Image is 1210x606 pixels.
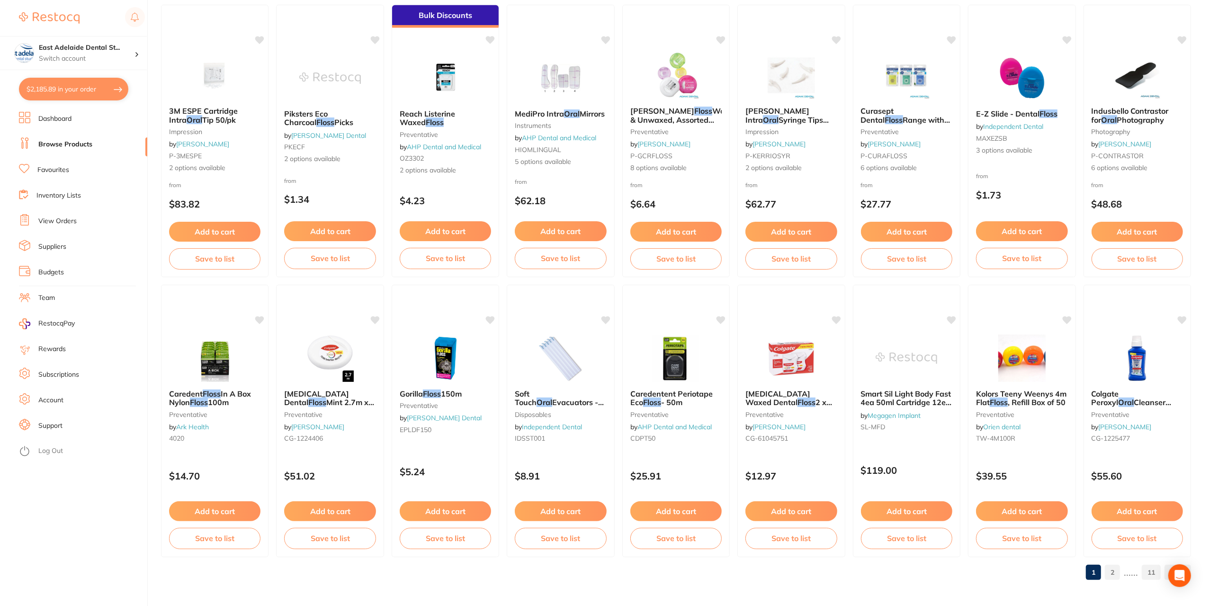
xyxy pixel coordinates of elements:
span: CG-1225477 [1092,434,1130,443]
span: by [169,140,229,148]
small: preventative [745,411,837,418]
b: GC Ruscello Floss Waxed & Unwaxed, Assorted Colours [630,107,722,124]
span: 3 options available [976,146,1067,155]
span: [PERSON_NAME] [630,106,694,116]
span: from [630,181,643,189]
em: Floss [798,398,816,407]
b: Reach Listerine Waxed Floss [400,109,491,127]
a: [PERSON_NAME] [176,140,229,148]
button: Add to cart [284,501,376,521]
button: Save to list [169,248,260,269]
small: preventative [1092,411,1183,418]
b: Indusbello Contrastor for Oral Photography [1092,107,1183,124]
img: East Adelaide Dental Studio [15,44,34,63]
span: from [861,181,873,189]
button: Add to cart [400,501,491,521]
span: 6 options available [1092,163,1183,173]
span: by [745,140,806,148]
a: AHP Dental and Medical [637,423,712,431]
span: HIOMLINGUAL [515,145,561,154]
a: Suppliers [38,242,66,252]
span: IDSST001 [515,434,545,443]
span: by [976,122,1043,131]
span: Mirrors [580,109,605,118]
p: $4.23 [400,195,491,206]
span: PKECF [284,143,305,151]
div: Open Intercom Messenger [1168,564,1191,587]
button: Save to list [745,528,837,549]
img: Soft Touch Oral Evacuators - Vented - Latex Free [530,335,592,382]
button: Save to list [1092,528,1183,549]
span: by [515,423,582,431]
span: 2 options available [284,154,376,164]
span: by [1092,140,1152,148]
button: Save to list [284,528,376,549]
span: - 50m [661,398,682,407]
small: impression [745,128,837,136]
span: 5 options available [515,157,606,167]
img: Colgate Total Dental Floss Mint 2.7m x 72 [299,335,361,382]
p: $8.91 [515,470,606,481]
small: preventative [400,402,491,409]
span: 4020 [169,434,184,443]
span: [MEDICAL_DATA] Waxed Dental [745,389,810,407]
a: Independent Dental [983,122,1043,131]
button: Add to cart [745,501,837,521]
a: Rewards [38,344,66,354]
em: Floss [990,398,1008,407]
img: Curasept Dental Floss Range with Chlorhexidine 6/pk [876,52,937,99]
span: P-CONTRASTOR [1092,152,1144,160]
b: Gorilla Floss 150m [400,389,491,398]
span: by [745,423,806,431]
img: Piksters Eco Charcoal Floss Picks [299,54,361,102]
img: Caredent Floss In A Box Nylon Floss 100m [184,335,246,382]
img: Kerr Intra Oral Syringe Tips 100/pk [761,52,822,99]
button: Save to list [630,528,722,549]
small: preventative [976,411,1067,418]
b: Colgate Peroxyl Oral Cleanser Alcohol Free Mint 236ml x 6 [1092,389,1183,407]
img: Restocq Logo [19,12,80,24]
span: P-3MESPE [169,152,202,160]
span: Curasept Dental [861,106,894,124]
a: [PERSON_NAME] [291,423,344,431]
button: Save to list [861,248,952,269]
span: P-KERRIOSYR [745,152,790,160]
span: Mint 2.7m x 72 [284,398,374,416]
p: $27.77 [861,199,952,209]
p: $51.02 [284,470,376,481]
small: preventative [400,131,491,138]
span: 2 x 100m [745,398,832,416]
span: 2 options available [169,163,260,173]
button: Add to cart [169,222,260,242]
p: $119.00 [861,465,952,476]
button: Add to cart [515,501,606,521]
button: Save to list [515,528,606,549]
span: Indusbello Contrastor for [1092,106,1169,124]
p: $12.97 [745,470,837,481]
img: E-Z Slide - Dental Floss [991,54,1053,102]
span: EPLDF150 [400,425,431,434]
span: 2 options available [745,163,837,173]
span: P-GCRFLOSS [630,152,672,160]
span: TW-4M100R [976,434,1015,443]
p: $6.64 [630,199,722,209]
button: Save to list [515,248,606,269]
button: Save to list [169,528,260,549]
button: Add to cart [745,222,837,242]
p: $48.68 [1092,199,1183,209]
b: E-Z Slide - Dental Floss [976,109,1067,118]
button: Save to list [400,248,491,269]
span: Waxed & Unwaxed, Assorted Colours [630,106,738,133]
span: by [515,134,596,142]
img: MediPro Intra Oral Mirrors [530,54,592,102]
em: Oral [564,109,580,118]
b: 3M ESPE Cartridge Intra Oral Tip 50/pk [169,107,260,124]
a: Favourites [37,165,69,175]
a: [PERSON_NAME] [1099,423,1152,431]
img: Indusbello Contrastor for Oral Photography [1106,52,1168,99]
em: Floss [885,115,903,125]
a: Independent Dental [522,423,582,431]
a: Ark Health [176,423,209,431]
b: Smart Sil Light Body Fast 4ea 50ml Cartridge 12ea Mixing Tips 4ea Intra Oral Tips [861,389,952,407]
span: Kolors Teeny Weenys 4m Flat [976,389,1067,407]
